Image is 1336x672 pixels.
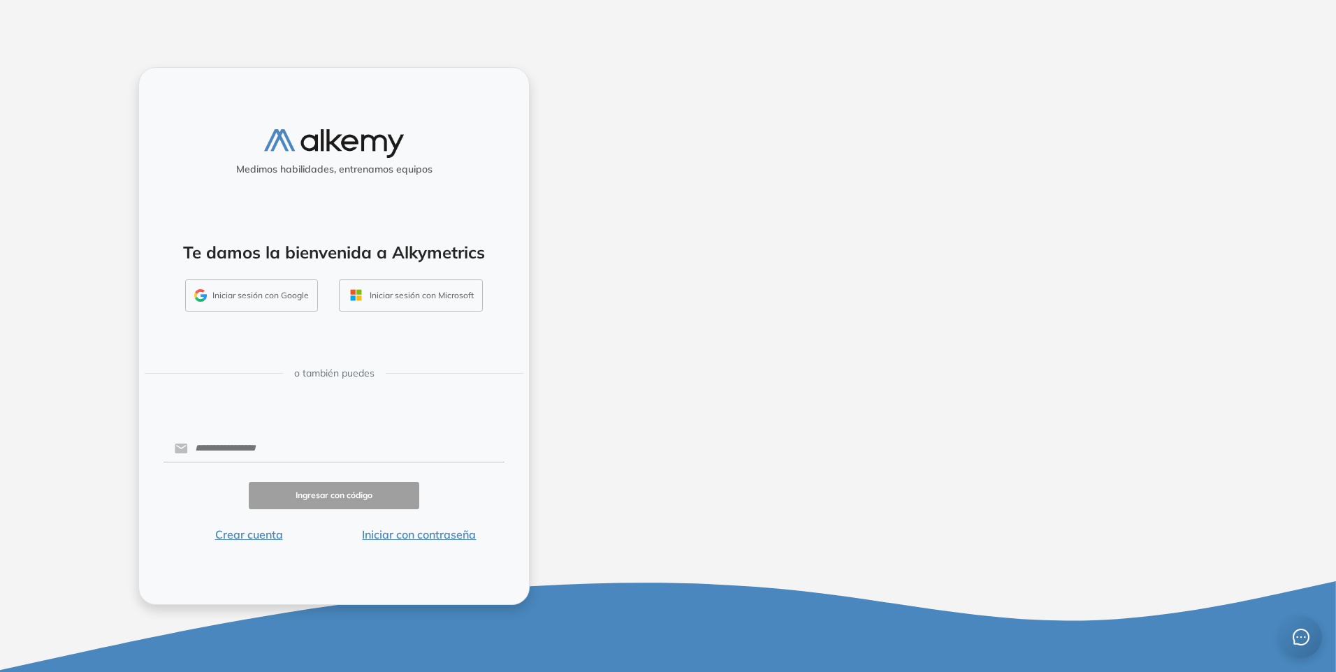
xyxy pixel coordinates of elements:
h4: Te damos la bienvenida a Alkymetrics [157,242,511,263]
img: logo-alkemy [264,129,404,158]
button: Iniciar con contraseña [334,526,504,543]
button: Ingresar con código [249,482,419,509]
button: Crear cuenta [164,526,334,543]
button: Iniciar sesión con Microsoft [339,279,483,312]
span: o también puedes [294,366,375,381]
img: GMAIL_ICON [194,289,207,302]
h5: Medimos habilidades, entrenamos equipos [145,163,523,175]
img: OUTLOOK_ICON [348,287,364,303]
span: message [1293,629,1309,645]
button: Iniciar sesión con Google [185,279,318,312]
